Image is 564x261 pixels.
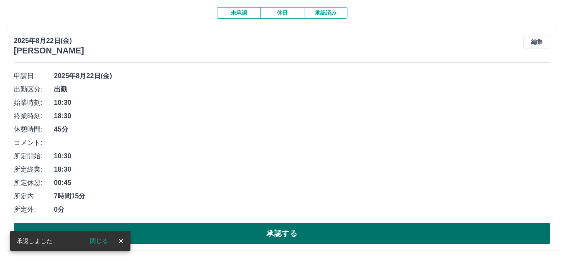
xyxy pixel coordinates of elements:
[14,138,54,148] span: コメント:
[14,151,54,161] span: 所定開始:
[54,151,550,161] span: 10:30
[14,84,54,94] span: 出勤区分:
[54,205,550,215] span: 0分
[115,235,127,247] button: close
[217,7,260,19] button: 未承認
[14,71,54,81] span: 申請日:
[14,223,550,244] button: 承認する
[14,205,54,215] span: 所定外:
[304,7,347,19] button: 承認済み
[54,191,550,201] span: 7時間15分
[14,36,84,46] p: 2025年8月22日(金)
[54,165,550,175] span: 18:30
[54,124,550,134] span: 45分
[54,84,550,94] span: 出勤
[54,111,550,121] span: 18:30
[54,98,550,108] span: 10:30
[14,111,54,121] span: 終業時刻:
[54,178,550,188] span: 00:45
[54,71,550,81] span: 2025年8月22日(金)
[83,235,115,247] button: 閉じる
[17,233,52,248] div: 承認しました
[14,124,54,134] span: 休憩時間:
[14,46,84,56] h3: [PERSON_NAME]
[14,165,54,175] span: 所定終業:
[260,7,304,19] button: 休日
[14,178,54,188] span: 所定休憩:
[14,98,54,108] span: 始業時刻:
[523,36,550,48] button: 編集
[14,191,54,201] span: 所定内:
